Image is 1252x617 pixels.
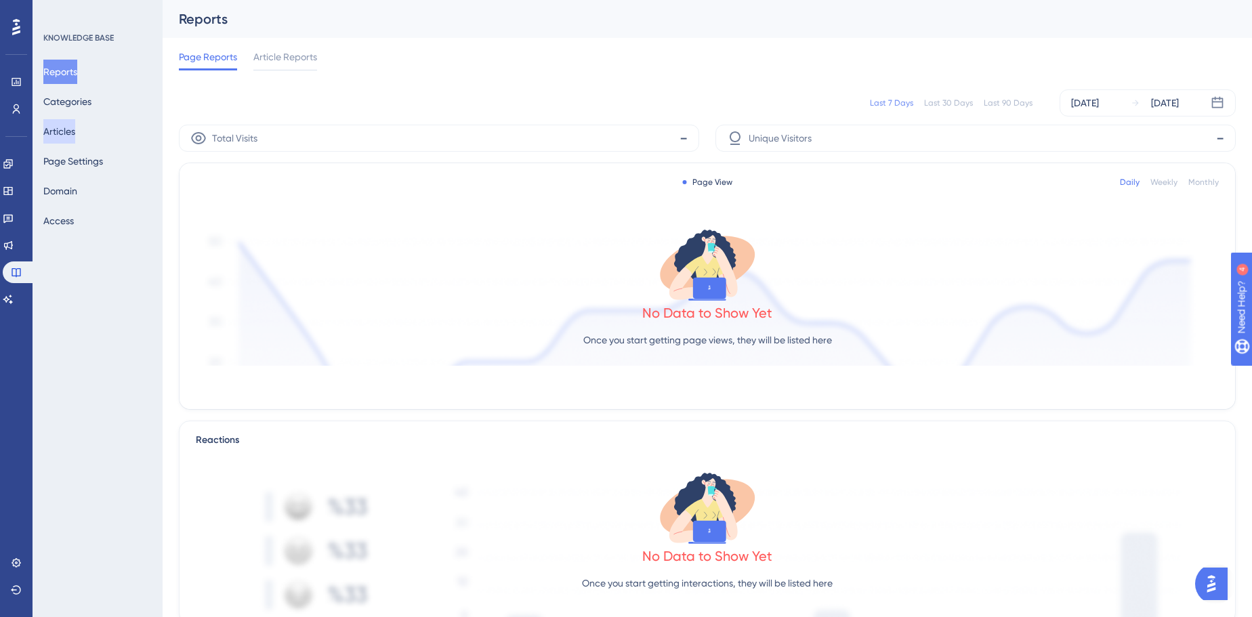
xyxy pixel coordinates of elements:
[583,332,832,348] p: Once you start getting page views, they will be listed here
[43,89,91,114] button: Categories
[43,33,114,43] div: KNOWLEDGE BASE
[642,547,772,566] div: No Data to Show Yet
[749,130,812,146] span: Unique Visitors
[43,209,74,233] button: Access
[43,179,77,203] button: Domain
[1216,127,1224,149] span: -
[253,49,317,65] span: Article Reports
[984,98,1032,108] div: Last 90 Days
[1150,177,1177,188] div: Weekly
[43,60,77,84] button: Reports
[642,303,772,322] div: No Data to Show Yet
[1195,563,1236,604] iframe: UserGuiding AI Assistant Launcher
[582,575,833,591] p: Once you start getting interactions, they will be listed here
[212,130,257,146] span: Total Visits
[683,177,732,188] div: Page View
[196,432,1219,448] div: Reactions
[43,119,75,144] button: Articles
[870,98,913,108] div: Last 7 Days
[1071,95,1099,111] div: [DATE]
[924,98,973,108] div: Last 30 Days
[1151,95,1179,111] div: [DATE]
[179,49,237,65] span: Page Reports
[680,127,688,149] span: -
[179,9,1202,28] div: Reports
[1120,177,1140,188] div: Daily
[32,3,85,20] span: Need Help?
[1188,177,1219,188] div: Monthly
[94,7,98,18] div: 4
[43,149,103,173] button: Page Settings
